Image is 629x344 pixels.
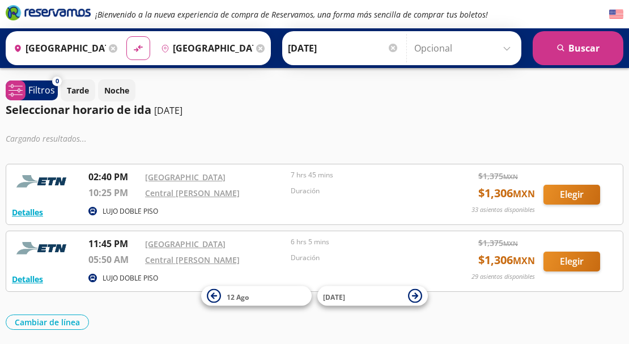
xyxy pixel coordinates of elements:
p: 33 asientos disponibles [471,205,535,215]
p: Tarde [67,84,89,96]
button: Tarde [61,79,95,101]
p: 29 asientos disponibles [471,272,535,282]
small: MXN [513,254,535,267]
button: 12 Ago [201,286,312,306]
p: Filtros [28,83,55,97]
span: $ 1,375 [478,237,518,249]
input: Opcional [414,34,516,62]
p: 11:45 PM [88,237,139,250]
p: [DATE] [154,104,182,117]
a: [GEOGRAPHIC_DATA] [145,239,226,249]
p: LUJO DOBLE PISO [103,273,158,283]
button: Cambiar de línea [6,315,89,330]
p: Duración [291,253,431,263]
img: RESERVAMOS [12,237,74,260]
input: Elegir Fecha [288,34,399,62]
p: 6 hrs 5 mins [291,237,431,247]
span: 12 Ago [227,292,249,301]
span: $ 1,306 [478,252,535,269]
button: Detalles [12,273,43,285]
button: [DATE] [317,286,428,306]
i: Brand Logo [6,4,91,21]
a: [GEOGRAPHIC_DATA] [145,172,226,182]
input: Buscar Origen [9,34,106,62]
span: $ 1,306 [478,185,535,202]
button: English [609,7,623,22]
button: Elegir [543,185,600,205]
button: Elegir [543,252,600,271]
span: [DATE] [323,292,345,301]
input: Buscar Destino [156,34,253,62]
em: Cargando resultados ... [6,133,87,144]
button: Buscar [533,31,623,65]
p: 10:25 PM [88,186,139,199]
small: MXN [513,188,535,200]
img: RESERVAMOS [12,170,74,193]
p: LUJO DOBLE PISO [103,206,158,216]
em: ¡Bienvenido a la nueva experiencia de compra de Reservamos, una forma más sencilla de comprar tus... [95,9,488,20]
a: Brand Logo [6,4,91,24]
button: 0Filtros [6,80,58,100]
p: 05:50 AM [88,253,139,266]
small: MXN [503,172,518,181]
button: Detalles [12,206,43,218]
span: 0 [56,77,59,86]
p: 7 hrs 45 mins [291,170,431,180]
p: 02:40 PM [88,170,139,184]
a: Central [PERSON_NAME] [145,188,240,198]
a: Central [PERSON_NAME] [145,254,240,265]
p: Noche [104,84,129,96]
span: $ 1,375 [478,170,518,182]
small: MXN [503,239,518,248]
p: Duración [291,186,431,196]
button: Noche [98,79,135,101]
p: Seleccionar horario de ida [6,101,151,118]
